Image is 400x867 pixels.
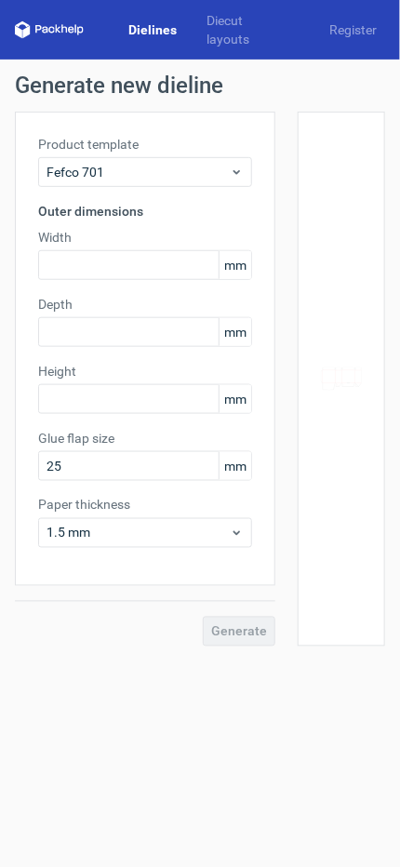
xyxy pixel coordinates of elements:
[47,524,230,542] span: 1.5 mm
[219,452,251,480] span: mm
[192,11,285,48] a: Diecut layouts
[38,362,252,380] label: Height
[314,20,392,39] a: Register
[38,202,252,220] h3: Outer dimensions
[38,295,252,313] label: Depth
[113,20,192,39] a: Dielines
[15,74,385,97] h1: Generate new dieline
[38,496,252,514] label: Paper thickness
[219,385,251,413] span: mm
[38,135,252,153] label: Product template
[47,163,230,181] span: Fefco 701
[38,228,252,247] label: Width
[38,429,252,447] label: Glue flap size
[219,318,251,346] span: mm
[219,251,251,279] span: mm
